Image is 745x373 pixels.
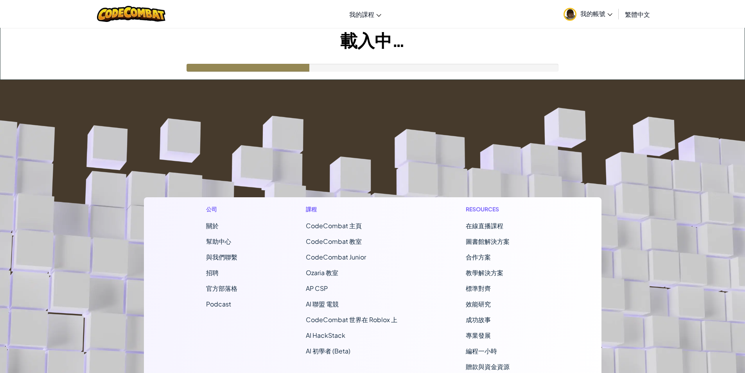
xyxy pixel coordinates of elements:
[306,205,397,213] h1: 課程
[0,28,745,52] h1: 載入中…
[564,8,576,21] img: avatar
[306,284,328,292] a: AP CSP
[466,237,510,245] a: 圖書館解決方案
[206,268,219,277] a: 招聘
[97,6,165,22] img: CodeCombat logo
[306,331,345,339] a: AI HackStack
[466,347,497,355] a: 編程一小時
[345,4,385,25] a: 我的課程
[306,253,366,261] a: CodeCombat Junior
[466,331,491,339] a: 專業發展
[206,284,237,292] a: 官方部落格
[306,315,397,324] a: CodeCombat 世界在 Roblox 上
[206,237,231,245] a: 幫助中心
[349,10,374,18] span: 我的課程
[466,300,491,308] a: 效能研究
[206,300,231,308] a: Podcast
[306,237,362,245] a: CodeCombat 教室
[306,347,350,355] a: AI 初學者 (Beta)
[306,222,362,230] span: CodeCombat 主頁
[466,362,510,371] a: 贈款與資金資源
[560,2,616,26] a: 我的帳號
[206,253,237,261] span: 與我們聯繫
[466,315,491,324] a: 成功故事
[306,300,339,308] a: AI 聯盟 電競
[306,268,338,277] a: Ozaria 教室
[206,222,219,230] a: 關於
[466,222,503,230] a: 在線直播課程
[466,284,491,292] a: 標準對齊
[580,9,612,18] span: 我的帳號
[466,205,539,213] h1: Resources
[466,253,491,261] a: 合作方案
[621,4,654,25] a: 繁體中文
[466,268,503,277] a: 教學解決方案
[625,10,650,18] span: 繁體中文
[206,205,237,213] h1: 公司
